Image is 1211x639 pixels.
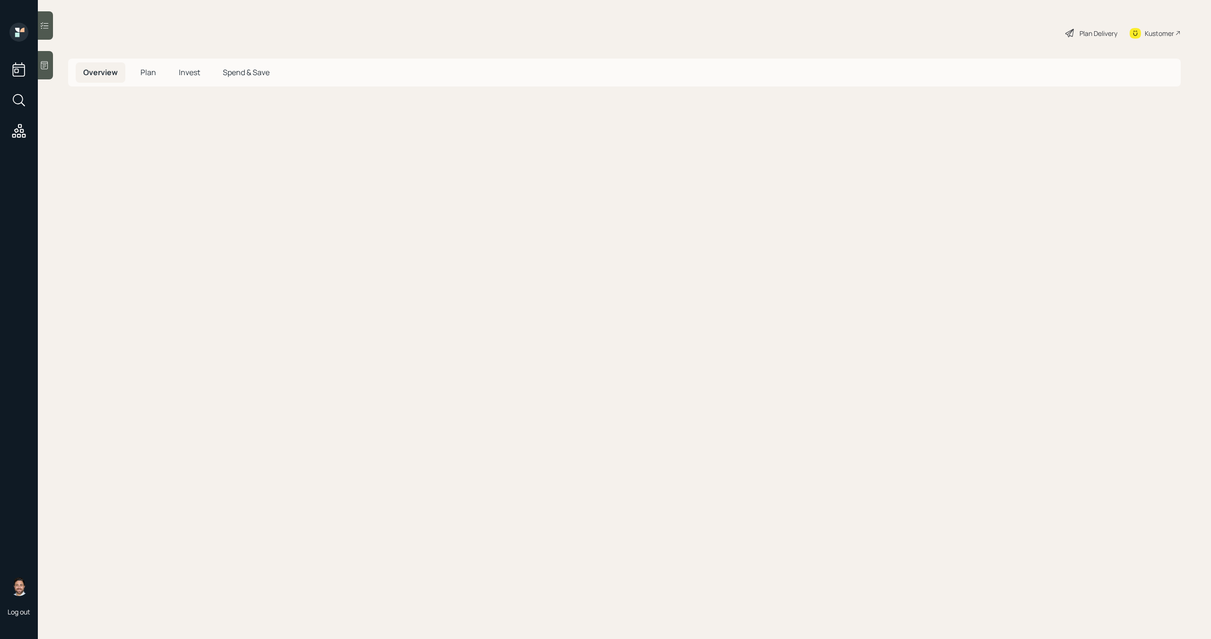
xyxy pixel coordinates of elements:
img: michael-russo-headshot.png [9,577,28,596]
span: Invest [179,67,200,78]
div: Plan Delivery [1079,28,1117,38]
span: Plan [140,67,156,78]
span: Spend & Save [223,67,270,78]
span: Overview [83,67,118,78]
div: Kustomer [1145,28,1174,38]
div: Log out [8,607,30,616]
